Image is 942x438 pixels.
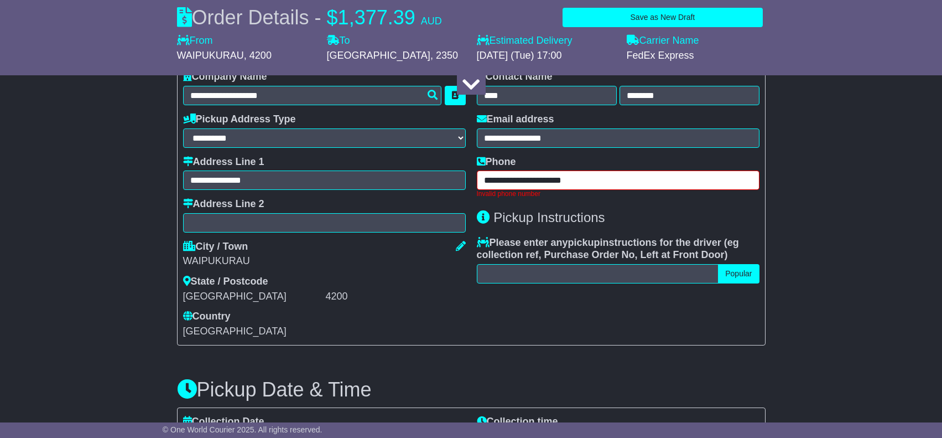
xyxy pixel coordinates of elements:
[421,16,442,27] span: AUD
[183,416,264,428] label: Collection Date
[244,50,272,61] span: , 4200
[183,71,267,83] label: Company Name
[477,156,516,168] label: Phone
[183,291,323,303] div: [GEOGRAPHIC_DATA]
[327,50,430,61] span: [GEOGRAPHIC_DATA]
[568,237,600,248] span: pickup
[183,198,264,210] label: Address Line 2
[177,35,213,47] label: From
[177,6,442,29] div: Order Details -
[183,326,287,337] span: [GEOGRAPHIC_DATA]
[177,50,244,61] span: WAIPUKURAU
[477,237,739,260] span: eg collection ref, Purchase Order No, Left at Front Door
[627,35,699,47] label: Carrier Name
[183,156,264,168] label: Address Line 1
[183,114,296,126] label: Pickup Address Type
[477,190,759,198] div: Invalid phone number
[338,6,415,29] span: 1,377.39
[183,255,466,267] div: WAIPUKURAU
[477,114,554,126] label: Email address
[627,50,766,62] div: FedEx Express
[326,291,466,303] div: 4200
[477,35,616,47] label: Estimated Delivery
[718,264,759,284] button: Popular
[430,50,458,61] span: , 2350
[327,6,338,29] span: $
[327,35,350,47] label: To
[183,241,248,253] label: City / Town
[493,210,605,225] span: Pickup Instructions
[183,311,231,323] label: Country
[563,8,762,27] button: Save as New Draft
[177,379,766,401] h3: Pickup Date & Time
[477,416,558,428] label: Collection time
[183,276,268,288] label: State / Postcode
[163,425,322,434] span: © One World Courier 2025. All rights reserved.
[477,50,616,62] div: [DATE] (Tue) 17:00
[477,237,759,261] label: Please enter any instructions for the driver ( )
